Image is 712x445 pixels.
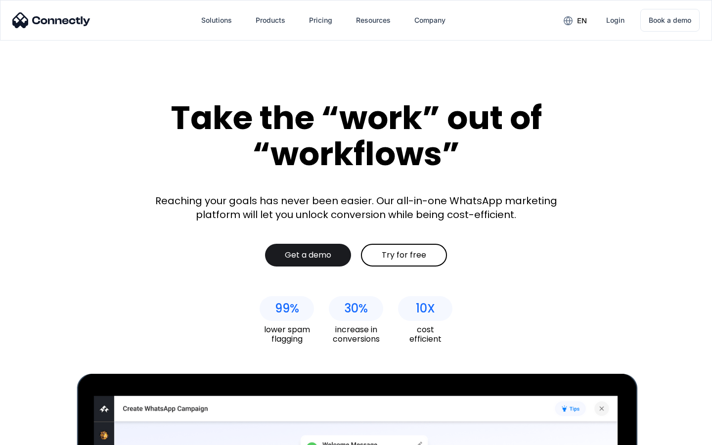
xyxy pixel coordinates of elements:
[382,250,426,260] div: Try for free
[598,8,632,32] a: Login
[348,8,399,32] div: Resources
[256,13,285,27] div: Products
[265,244,351,267] a: Get a demo
[12,12,90,28] img: Connectly Logo
[260,325,314,344] div: lower spam flagging
[577,14,587,28] div: en
[406,8,453,32] div: Company
[398,325,452,344] div: cost efficient
[301,8,340,32] a: Pricing
[361,244,447,267] a: Try for free
[416,302,435,315] div: 10X
[329,325,383,344] div: increase in conversions
[356,13,391,27] div: Resources
[20,428,59,442] ul: Language list
[248,8,293,32] div: Products
[201,13,232,27] div: Solutions
[556,13,594,28] div: en
[148,194,564,222] div: Reaching your goals has never been easier. Our all-in-one WhatsApp marketing platform will let yo...
[133,100,578,172] div: Take the “work” out of “workflows”
[285,250,331,260] div: Get a demo
[10,428,59,442] aside: Language selected: English
[640,9,700,32] a: Book a demo
[344,302,368,315] div: 30%
[309,13,332,27] div: Pricing
[275,302,299,315] div: 99%
[606,13,624,27] div: Login
[414,13,445,27] div: Company
[193,8,240,32] div: Solutions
